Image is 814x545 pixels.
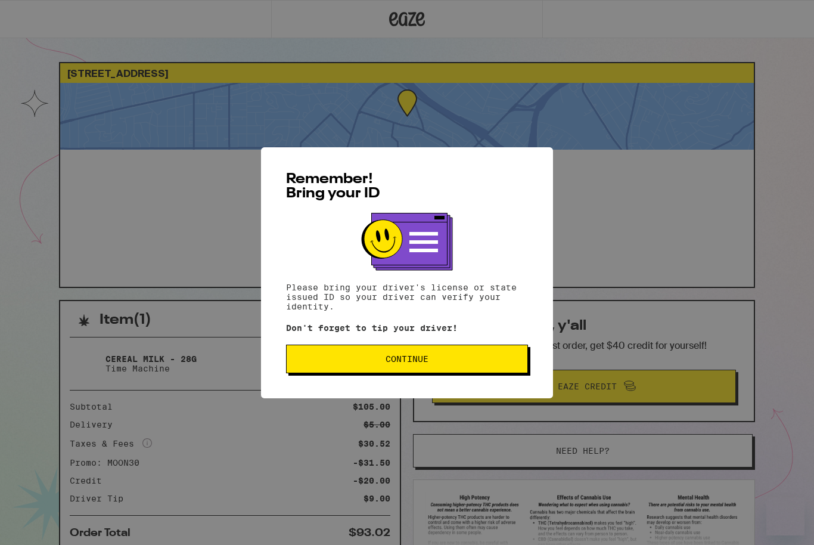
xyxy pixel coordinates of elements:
p: Please bring your driver's license or state issued ID so your driver can verify your identity. [286,283,528,311]
span: Continue [386,355,428,363]
button: Continue [286,345,528,373]
span: Remember! Bring your ID [286,172,380,201]
iframe: Button to launch messaging window [766,497,804,535]
p: Don't forget to tip your driver! [286,323,528,333]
